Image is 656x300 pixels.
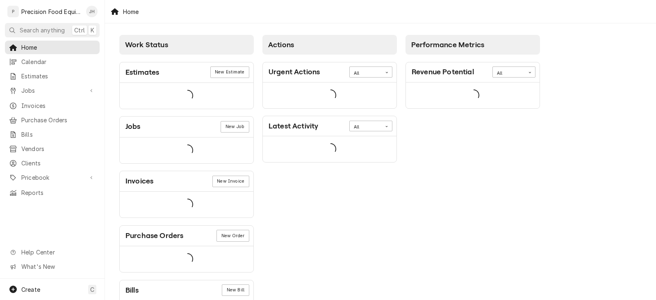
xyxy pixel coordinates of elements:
[125,121,141,132] div: Card Title
[21,86,83,95] span: Jobs
[5,113,100,127] a: Purchase Orders
[349,121,392,131] div: Card Data Filter Control
[125,230,183,241] div: Card Title
[21,286,40,293] span: Create
[5,128,100,141] a: Bills
[125,285,139,296] div: Card Title
[120,192,253,218] div: Card Data
[120,117,253,137] div: Card Header
[125,67,159,78] div: Card Title
[120,62,253,83] div: Card Header
[405,55,540,141] div: Card Column Content
[21,101,96,110] span: Invoices
[21,72,96,80] span: Estimates
[212,176,249,187] div: Card Link Button
[182,87,193,104] span: Loading...
[21,7,82,16] div: Precision Food Equipment LLC
[21,43,96,52] span: Home
[406,62,540,82] div: Card Header
[5,23,100,37] button: Search anythingCtrlK
[354,124,378,131] div: All
[262,55,397,163] div: Card Column Content
[74,26,85,34] span: Ctrl
[119,62,254,109] div: Card: Estimates
[262,35,397,55] div: Card Column Header
[120,83,253,109] div: Card Data
[210,66,249,78] div: Card Link Button
[119,171,254,218] div: Card: Invoices
[468,87,479,104] span: Loading...
[405,62,540,109] div: Card: Revenue Potential
[125,41,168,49] span: Work Status
[5,260,100,273] a: Go to What's New
[263,62,396,82] div: Card Header
[21,144,96,153] span: Vendors
[182,142,193,159] span: Loading...
[21,248,95,256] span: Help Center
[262,116,397,163] div: Card: Latest Activity
[5,142,100,156] a: Vendors
[182,196,193,213] span: Loading...
[120,226,253,246] div: Card Header
[21,262,95,271] span: What's New
[5,69,100,83] a: Estimates
[411,41,484,49] span: Performance Metrics
[20,26,65,34] span: Search anything
[269,121,318,132] div: Card Title
[125,176,153,187] div: Card Title
[492,66,535,77] div: Card Data Filter Control
[5,84,100,97] a: Go to Jobs
[119,225,254,273] div: Card: Purchase Orders
[21,57,96,66] span: Calendar
[412,66,474,78] div: Card Title
[269,66,320,78] div: Card Title
[90,285,94,294] span: C
[7,6,19,17] div: P
[119,116,254,163] div: Card: Jobs
[405,35,540,55] div: Card Column Header
[182,251,193,268] span: Loading...
[5,156,100,170] a: Clients
[268,41,294,49] span: Actions
[5,171,100,184] a: Go to Pricebook
[21,159,96,167] span: Clients
[263,82,396,108] div: Card Data
[497,70,521,77] div: All
[210,66,249,78] a: New Estimate
[120,246,253,272] div: Card Data
[21,173,83,182] span: Pricebook
[5,186,100,199] a: Reports
[222,284,249,296] div: Card Link Button
[263,116,396,136] div: Card Header
[21,188,96,197] span: Reports
[120,137,253,163] div: Card Data
[216,230,249,241] div: Card Link Button
[212,176,249,187] a: New Invoice
[263,136,396,162] div: Card Data
[5,99,100,112] a: Invoices
[5,245,100,259] a: Go to Help Center
[120,171,253,192] div: Card Header
[86,6,98,17] div: JH
[406,82,540,108] div: Card Data
[354,70,378,77] div: All
[216,230,249,241] a: New Order
[119,35,254,55] div: Card Column Header
[349,66,392,77] div: Card Data Filter Control
[221,121,249,133] div: Card Link Button
[21,116,96,124] span: Purchase Orders
[21,130,96,139] span: Bills
[262,62,397,109] div: Card: Urgent Actions
[325,87,336,104] span: Loading...
[5,55,100,69] a: Calendar
[86,6,98,17] div: Jason Hertel's Avatar
[221,121,249,133] a: New Job
[5,41,100,54] a: Home
[91,26,94,34] span: K
[222,284,249,296] a: New Bill
[325,141,336,158] span: Loading...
